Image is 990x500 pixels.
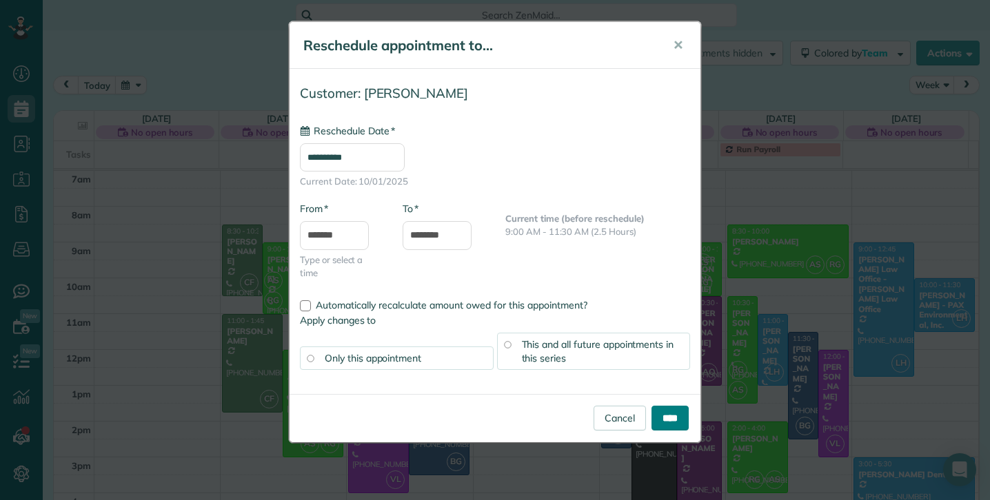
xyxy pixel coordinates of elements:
[316,299,587,311] span: Automatically recalculate amount owed for this appointment?
[300,202,328,216] label: From
[300,86,690,101] h4: Customer: [PERSON_NAME]
[673,37,683,53] span: ✕
[325,352,421,364] span: Only this appointment
[403,202,418,216] label: To
[300,175,690,188] span: Current Date: 10/01/2025
[522,338,674,364] span: This and all future appointments in this series
[505,225,690,238] p: 9:00 AM - 11:30 AM (2.5 Hours)
[300,253,382,280] span: Type or select a time
[307,355,314,362] input: Only this appointment
[505,213,645,224] b: Current time (before reschedule)
[594,406,646,430] a: Cancel
[504,341,511,348] input: This and all future appointments in this series
[303,36,654,55] h5: Reschedule appointment to...
[300,124,395,138] label: Reschedule Date
[300,313,690,327] label: Apply changes to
